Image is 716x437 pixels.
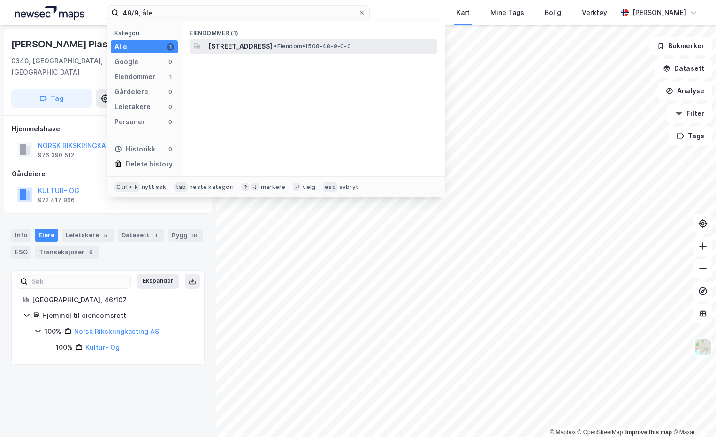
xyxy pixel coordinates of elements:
[114,101,151,113] div: Leietakere
[582,7,607,18] div: Verktøy
[694,339,712,356] img: Z
[182,22,445,39] div: Eiendommer (1)
[545,7,561,18] div: Bolig
[35,229,58,242] div: Eiere
[114,86,148,98] div: Gårdeiere
[86,248,96,257] div: 6
[649,37,712,55] button: Bokmerker
[114,143,155,155] div: Historikk
[101,231,110,240] div: 5
[490,7,524,18] div: Mine Tags
[625,429,672,436] a: Improve this map
[655,59,712,78] button: Datasett
[261,183,285,191] div: markere
[174,182,188,192] div: tab
[11,37,121,52] div: [PERSON_NAME] Plass 1
[32,294,193,306] div: [GEOGRAPHIC_DATA], 46/107
[137,274,179,289] button: Ekspander
[15,6,84,20] img: logo.a4113a55bc3d86da70a041830d287a7e.svg
[114,30,178,37] div: Kategori
[339,183,358,191] div: avbryt
[167,103,174,111] div: 0
[323,182,337,192] div: esc
[669,127,712,145] button: Tags
[11,89,92,108] button: Tag
[550,429,576,436] a: Mapbox
[167,88,174,96] div: 0
[303,183,315,191] div: velg
[167,118,174,126] div: 0
[12,168,204,180] div: Gårdeiere
[114,182,140,192] div: Ctrl + k
[667,104,712,123] button: Filter
[11,229,31,242] div: Info
[114,56,138,68] div: Google
[118,229,164,242] div: Datasett
[42,310,193,321] div: Hjemmel til eiendomsrett
[168,229,203,242] div: Bygg
[38,196,75,204] div: 972 417 866
[578,429,623,436] a: OpenStreetMap
[167,43,174,51] div: 1
[274,43,350,50] span: Eiendom • 1508-48-9-0-0
[119,6,358,20] input: Søk på adresse, matrikkel, gårdeiere, leietakere eller personer
[28,274,130,288] input: Søk
[669,392,716,437] iframe: Chat Widget
[45,326,61,337] div: 100%
[669,392,716,437] div: Kontrollprogram for chat
[35,246,99,259] div: Transaksjoner
[632,7,686,18] div: [PERSON_NAME]
[85,343,120,351] a: Kultur- Og
[56,342,73,353] div: 100%
[114,41,127,53] div: Alle
[190,183,234,191] div: neste kategori
[11,246,31,259] div: ESG
[167,145,174,153] div: 0
[274,43,277,50] span: •
[62,229,114,242] div: Leietakere
[190,231,199,240] div: 18
[11,55,132,78] div: 0340, [GEOGRAPHIC_DATA], [GEOGRAPHIC_DATA]
[658,82,712,100] button: Analyse
[142,183,167,191] div: nytt søk
[126,158,173,170] div: Delete history
[38,151,74,159] div: 976 390 512
[74,327,159,335] a: Norsk Rikskringkasting AS
[208,41,272,52] span: [STREET_ADDRESS]
[167,58,174,66] div: 0
[151,231,160,240] div: 1
[457,7,470,18] div: Kart
[12,123,204,135] div: Hjemmelshaver
[114,116,145,128] div: Personer
[167,73,174,81] div: 1
[114,71,155,83] div: Eiendommer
